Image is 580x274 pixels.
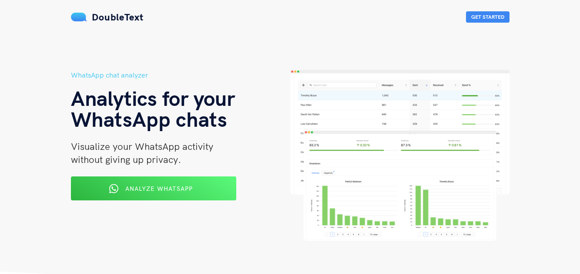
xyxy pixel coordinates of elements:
[466,11,510,23] button: Get Started
[92,11,144,23] span: DoubleText
[71,140,213,152] span: Visualize your WhatsApp activity
[71,188,236,196] a: Analyze WhatsApp
[71,176,236,200] button: Analyze WhatsApp
[71,70,290,81] h5: WhatsApp chat analyzer
[71,13,87,21] img: mS3x8y1f88AAAAABJRU5ErkJggg==
[290,70,510,241] img: hero
[71,106,227,132] span: WhatsApp chats
[71,153,181,166] span: without giving up privacy.
[71,85,235,111] span: Analytics for your
[71,11,144,23] a: DoubleText
[125,185,193,193] span: Analyze WhatsApp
